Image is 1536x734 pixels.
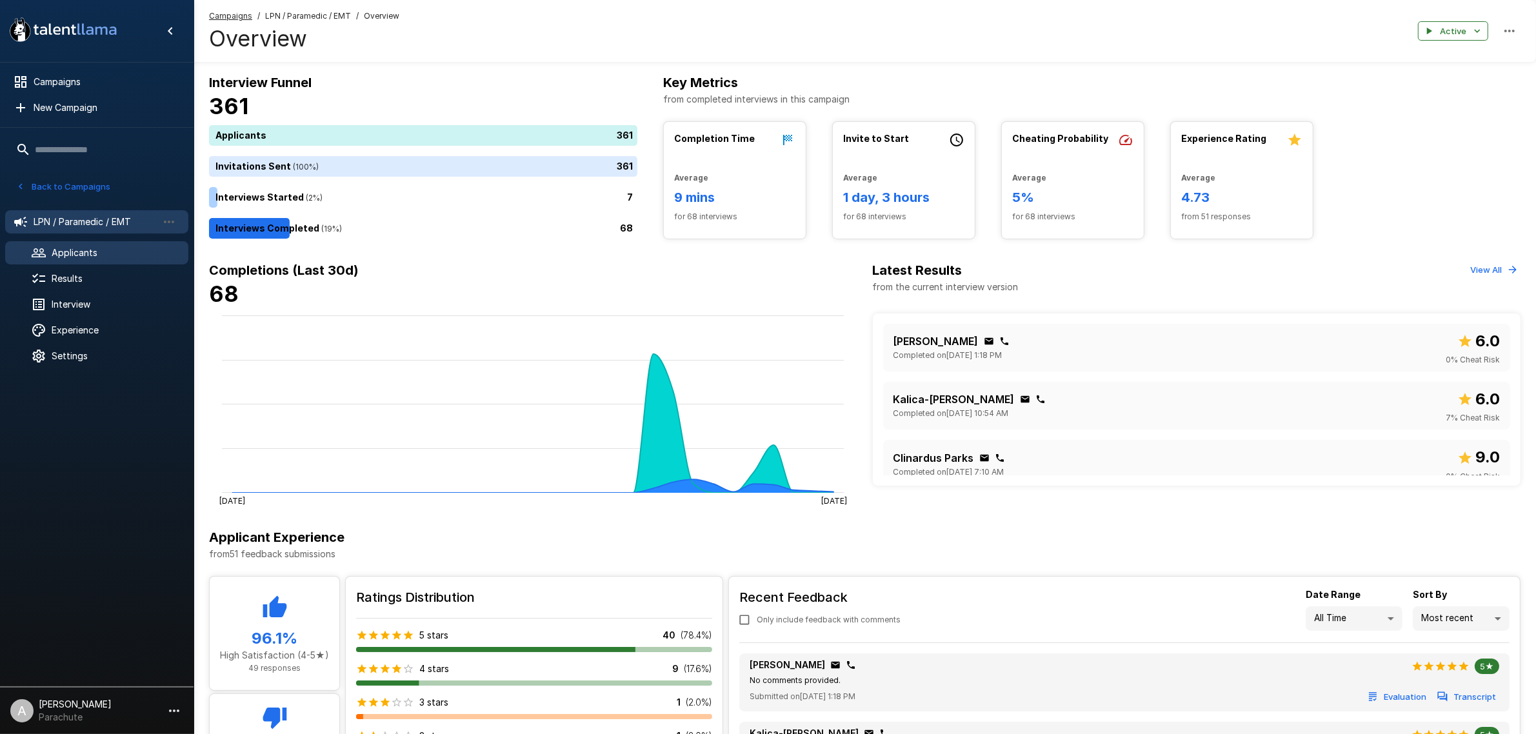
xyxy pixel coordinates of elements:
span: 49 responses [248,663,301,673]
b: Cheating Probability [1012,133,1108,144]
b: Average [674,173,708,183]
div: Click to copy [999,336,1010,346]
span: Overview [364,10,399,23]
p: [PERSON_NAME] [750,659,825,671]
div: Click to copy [1020,394,1030,404]
tspan: [DATE] [219,495,245,505]
span: from 51 responses [1181,210,1302,223]
b: Date Range [1306,589,1361,600]
p: 9 [672,662,679,675]
p: from the current interview version [873,281,1019,293]
div: Click to copy [1035,394,1046,404]
div: Click to copy [984,336,994,346]
h6: 4.73 [1181,187,1302,208]
b: Experience Rating [1181,133,1266,144]
span: Overall score out of 10 [1457,387,1500,412]
span: No comments provided. [750,675,841,685]
p: 68 [620,222,633,235]
span: 5★ [1475,661,1499,671]
p: High Satisfaction (4-5★) [220,649,329,662]
p: 40 [663,629,675,642]
b: Invite to Start [843,133,909,144]
b: Completions (Last 30d) [209,263,359,278]
button: Evaluation [1365,687,1430,707]
b: Sort By [1413,589,1447,600]
h4: Overview [209,25,399,52]
b: Average [843,173,877,183]
p: from completed interviews in this campaign [663,93,1521,106]
p: ( 17.6 %) [684,662,712,675]
span: Completed on [DATE] 1:18 PM [893,349,1002,362]
b: 9.0 [1475,448,1500,466]
h5: 96.1 % [220,628,329,649]
span: Overall score out of 10 [1457,445,1500,470]
button: Active [1418,21,1488,41]
p: [PERSON_NAME] [893,333,979,349]
b: Applicant Experience [209,530,344,545]
p: Clinardus Parks [893,450,974,466]
p: 361 [617,160,633,174]
p: 5 stars [419,629,448,642]
span: Only include feedback with comments [757,613,901,626]
b: Latest Results [873,263,962,278]
span: 0 % Cheat Risk [1446,470,1500,483]
span: LPN / Paramedic / EMT [265,10,351,23]
b: Average [1012,173,1046,183]
div: Click to copy [995,453,1005,463]
span: / [257,10,260,23]
p: 1 [677,696,681,709]
b: Average [1181,173,1215,183]
h6: 9 mins [674,187,795,208]
span: Overall score out of 10 [1457,329,1500,353]
div: All Time [1306,606,1402,631]
b: 6.0 [1475,390,1500,408]
p: ( 2.0 %) [686,696,712,709]
h6: 1 day, 3 hours [843,187,964,208]
span: Submitted on [DATE] 1:18 PM [750,690,855,703]
span: for 68 interviews [843,210,964,223]
span: Completed on [DATE] 10:54 AM [893,407,1009,420]
b: 68 [209,281,239,307]
p: 4 stars [419,662,449,675]
h6: 5% [1012,187,1133,208]
span: Completed on [DATE] 7:10 AM [893,466,1004,479]
div: Click to copy [830,660,841,670]
b: Key Metrics [663,75,738,90]
p: 361 [617,129,633,143]
p: from 51 feedback submissions [209,548,1521,560]
h6: Recent Feedback [739,587,911,608]
div: Most recent [1413,606,1510,631]
span: 0 % Cheat Risk [1446,353,1500,366]
span: for 68 interviews [674,210,795,223]
b: Interview Funnel [209,75,312,90]
h6: Ratings Distribution [356,587,712,608]
b: 361 [209,93,248,119]
div: Click to copy [979,453,990,463]
span: / [356,10,359,23]
b: 6.0 [1475,332,1500,350]
button: Transcript [1435,687,1499,707]
tspan: [DATE] [821,495,847,505]
div: Click to copy [846,660,856,670]
span: for 68 interviews [1012,210,1133,223]
span: 7 % Cheat Risk [1446,412,1500,424]
p: 3 stars [419,696,448,709]
p: 7 [627,191,633,204]
b: Completion Time [674,133,755,144]
u: Campaigns [209,11,252,21]
p: ( 78.4 %) [681,629,712,642]
p: Kalica-[PERSON_NAME] [893,392,1015,407]
button: View All [1467,260,1521,280]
